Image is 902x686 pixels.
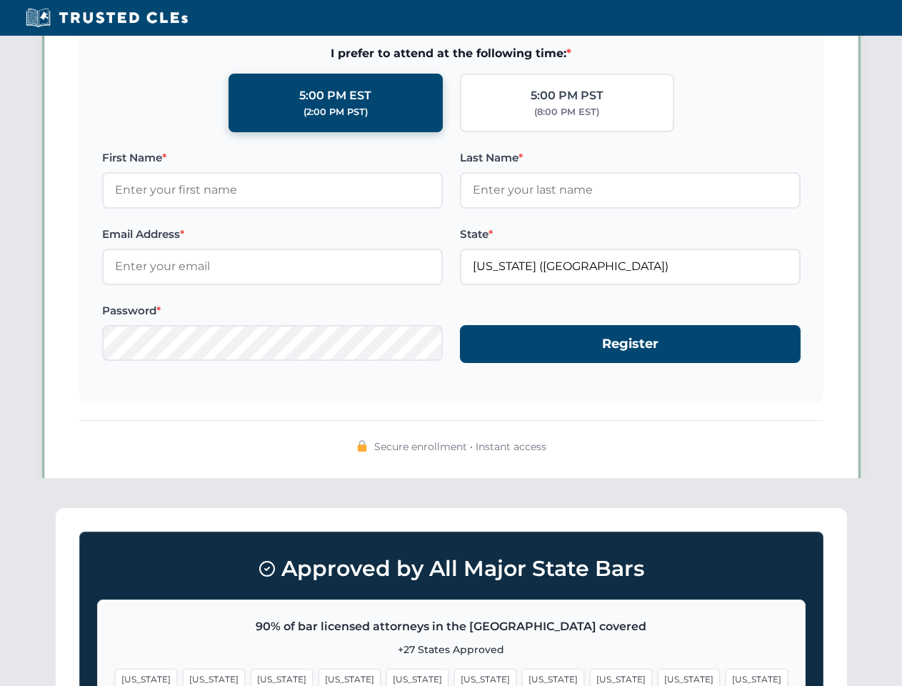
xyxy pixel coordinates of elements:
[356,440,368,452] img: 🔒
[102,249,443,284] input: Enter your email
[102,302,443,319] label: Password
[102,44,801,63] span: I prefer to attend at the following time:
[374,439,546,454] span: Secure enrollment • Instant access
[115,642,788,657] p: +27 States Approved
[97,550,806,588] h3: Approved by All Major State Bars
[460,325,801,363] button: Register
[534,105,599,119] div: (8:00 PM EST)
[115,617,788,636] p: 90% of bar licensed attorneys in the [GEOGRAPHIC_DATA] covered
[299,86,371,105] div: 5:00 PM EST
[102,172,443,208] input: Enter your first name
[460,172,801,208] input: Enter your last name
[102,226,443,243] label: Email Address
[460,249,801,284] input: Florida (FL)
[531,86,603,105] div: 5:00 PM PST
[460,226,801,243] label: State
[304,105,368,119] div: (2:00 PM PST)
[102,149,443,166] label: First Name
[21,7,192,29] img: Trusted CLEs
[460,149,801,166] label: Last Name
